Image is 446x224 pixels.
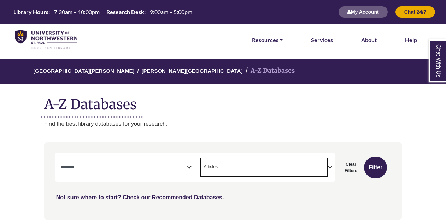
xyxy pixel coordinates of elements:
nav: breadcrumb [44,59,402,84]
a: Resources [252,35,283,45]
a: Not sure where to start? Check our Recommended Databases. [56,194,224,200]
li: A-Z Databases [243,66,295,76]
th: Research Desk: [104,8,146,16]
a: About [361,35,377,45]
th: Library Hours: [11,8,50,16]
a: Hours Today [11,8,195,16]
nav: Search filters [44,142,402,219]
a: [GEOGRAPHIC_DATA][PERSON_NAME] [33,67,134,74]
h1: A-Z Databases [44,91,402,112]
img: library_home [15,30,77,50]
span: 7:30am – 10:00pm [54,8,100,15]
button: Submit for Search Results [364,157,387,178]
button: My Account [338,6,388,18]
a: My Account [338,9,388,15]
p: Find the best library databases for your research. [44,119,402,129]
a: Services [311,35,333,45]
a: Chat 24/7 [395,9,435,15]
button: Clear Filters [340,157,363,178]
button: Chat 24/7 [395,6,435,18]
a: Help [405,35,417,45]
textarea: Search [60,165,187,171]
table: Hours Today [11,8,195,15]
li: Articles [201,164,218,170]
span: 9:00am – 5:00pm [150,8,192,15]
span: Articles [204,164,218,170]
a: [PERSON_NAME][GEOGRAPHIC_DATA] [142,67,243,74]
textarea: Search [219,165,222,171]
